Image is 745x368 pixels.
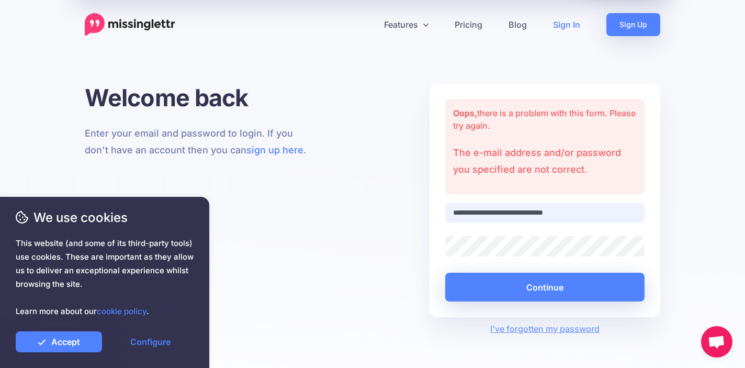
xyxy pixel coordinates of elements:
div: Open chat [701,326,732,358]
p: The e-mail address and/or password you specified are not correct. [453,144,637,178]
a: cookie policy [97,306,146,316]
button: Continue [445,273,645,302]
a: Blog [495,13,540,36]
a: Pricing [442,13,495,36]
p: Enter your email and password to login. If you don't have an account then you can . [85,125,315,159]
a: I've forgotten my password [490,324,600,334]
strong: Oops, [453,108,477,118]
a: Configure [107,331,194,352]
span: This website (and some of its third-party tools) use cookies. These are important as they allow u... [16,237,194,318]
a: Sign In [540,13,593,36]
h1: Welcome back [85,83,315,112]
a: Sign Up [606,13,660,36]
a: Accept [16,331,102,352]
a: sign up here [246,144,303,155]
span: We use cookies [16,208,194,227]
div: there is a problem with this form. Please try again. [445,99,645,194]
a: Features [371,13,442,36]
